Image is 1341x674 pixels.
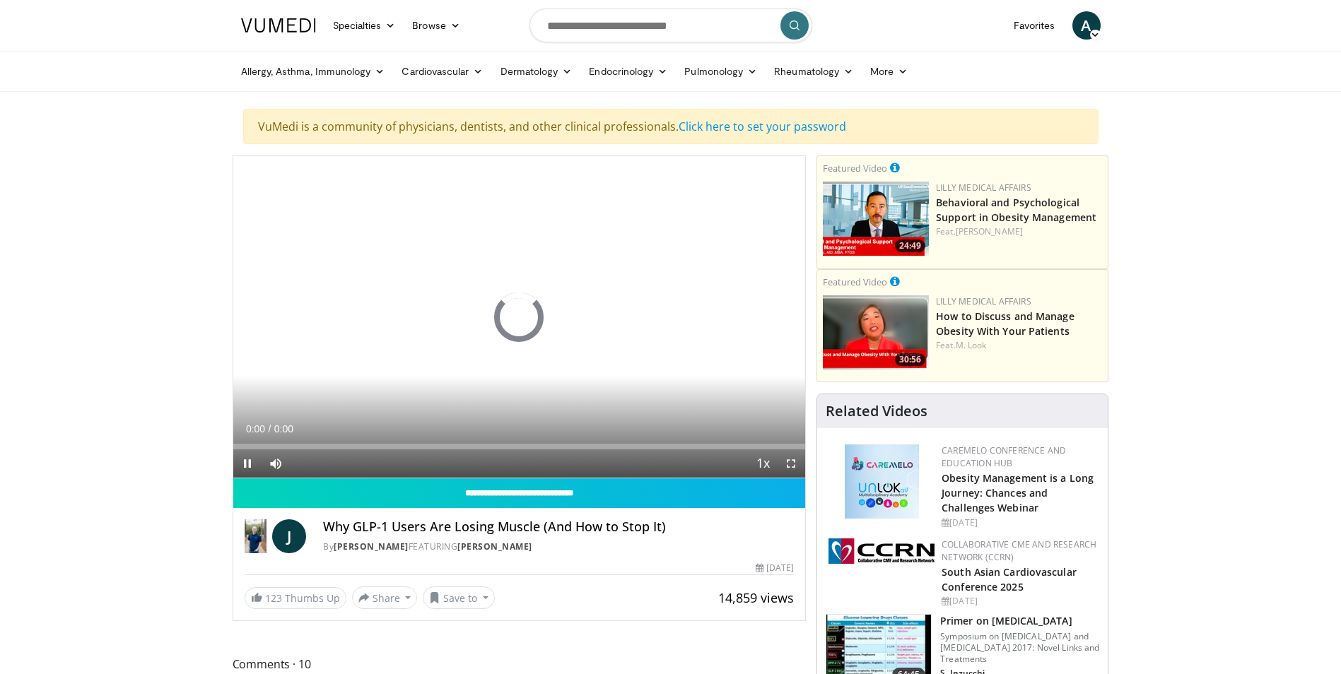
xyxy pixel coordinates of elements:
a: Obesity Management is a Long Journey: Chances and Challenges Webinar [942,471,1094,514]
span: 30:56 [895,353,925,366]
a: Lilly Medical Affairs [936,295,1031,307]
a: Pulmonology [676,57,766,85]
a: Click here to set your password [679,119,846,134]
a: Specialties [324,11,404,40]
div: VuMedi is a community of physicians, dentists, and other clinical professionals. [243,109,1099,144]
button: Playback Rate [749,449,777,478]
img: 45df64a9-a6de-482c-8a90-ada250f7980c.png.150x105_q85_autocrop_double_scale_upscale_version-0.2.jpg [845,444,919,519]
a: South Asian Cardiovascular Conference 2025 [942,565,1077,593]
a: 24:49 [823,182,929,256]
a: Favorites [1005,11,1064,40]
h3: Primer on [MEDICAL_DATA] [940,614,1099,628]
a: Endocrinology [580,57,676,85]
div: [DATE] [942,595,1096,608]
div: [DATE] [756,562,794,574]
a: Cardiovascular [393,57,491,85]
a: Rheumatology [766,57,862,85]
a: M. Look [956,339,987,351]
small: Featured Video [823,162,887,175]
a: Lilly Medical Affairs [936,182,1031,194]
a: [PERSON_NAME] [457,540,532,552]
button: Mute [262,449,290,478]
h4: Why GLP-1 Users Are Losing Muscle (And How to Stop It) [323,519,794,535]
div: Feat. [936,339,1102,352]
a: Dermatology [492,57,581,85]
span: 14,859 views [718,589,794,606]
a: Allergy, Asthma, Immunology [233,57,394,85]
a: [PERSON_NAME] [956,225,1023,237]
video-js: Video Player [233,156,806,478]
button: Fullscreen [777,449,805,478]
a: Collaborative CME and Research Network (CCRN) [942,538,1096,563]
p: Symposium on [MEDICAL_DATA] and [MEDICAL_DATA] 2017: Novel Links and Treatments [940,631,1099,665]
img: c98a6a29-1ea0-4bd5-8cf5-4d1e188984a7.png.150x105_q85_crop-smart_upscale.png [823,295,929,369]
a: J [272,519,306,553]
div: Progress Bar [233,444,806,449]
span: Comments 10 [233,655,807,673]
span: 0:00 [274,423,293,434]
img: VuMedi Logo [241,18,316,32]
small: Featured Video [823,276,887,288]
span: 123 [265,591,282,605]
input: Search topics, interventions [529,8,812,42]
a: [PERSON_NAME] [334,540,409,552]
a: 123 Thumbs Up [245,587,346,609]
div: By FEATURING [323,540,794,553]
button: Share [352,586,418,609]
div: Feat. [936,225,1102,238]
div: [DATE] [942,516,1096,529]
a: Behavioral and Psychological Support in Obesity Management [936,196,1096,224]
a: 30:56 [823,295,929,369]
a: How to Discuss and Manage Obesity With Your Patients [936,309,1074,338]
a: Browse [404,11,469,40]
button: Save to [423,586,495,609]
span: / [269,423,271,434]
img: Dr. Jordan Rennicke [245,519,267,553]
img: a04ee3ba-8487-4636-b0fb-5e8d268f3737.png.150x105_q85_autocrop_double_scale_upscale_version-0.2.png [828,538,935,564]
h4: Related Videos [826,403,927,420]
button: Pause [233,449,262,478]
a: A [1072,11,1101,40]
span: 0:00 [246,423,265,434]
a: More [862,57,916,85]
a: CaReMeLO Conference and Education Hub [942,444,1066,469]
img: ba3304f6-7838-4e41-9c0f-2e31ebde6754.png.150x105_q85_crop-smart_upscale.png [823,182,929,256]
span: 24:49 [895,240,925,252]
